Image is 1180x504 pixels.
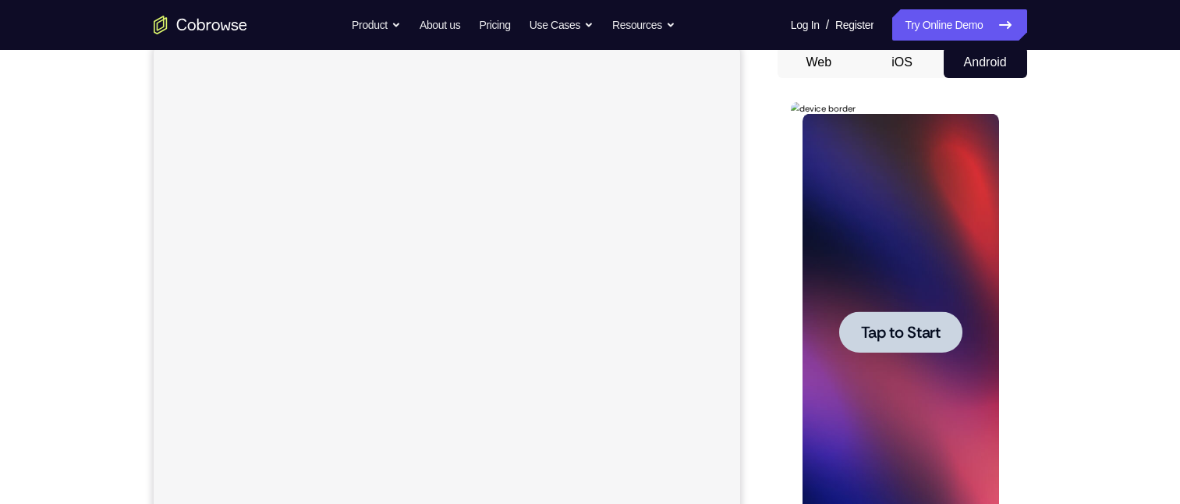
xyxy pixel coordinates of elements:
[154,16,247,34] a: Go to the home page
[530,9,594,41] button: Use Cases
[778,47,861,78] button: Web
[352,9,401,41] button: Product
[70,222,150,238] span: Tap to Start
[479,9,510,41] a: Pricing
[48,209,172,250] button: Tap to Start
[944,47,1027,78] button: Android
[835,9,873,41] a: Register
[826,16,829,34] span: /
[892,9,1026,41] a: Try Online Demo
[860,47,944,78] button: iOS
[612,9,675,41] button: Resources
[420,9,460,41] a: About us
[791,9,820,41] a: Log In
